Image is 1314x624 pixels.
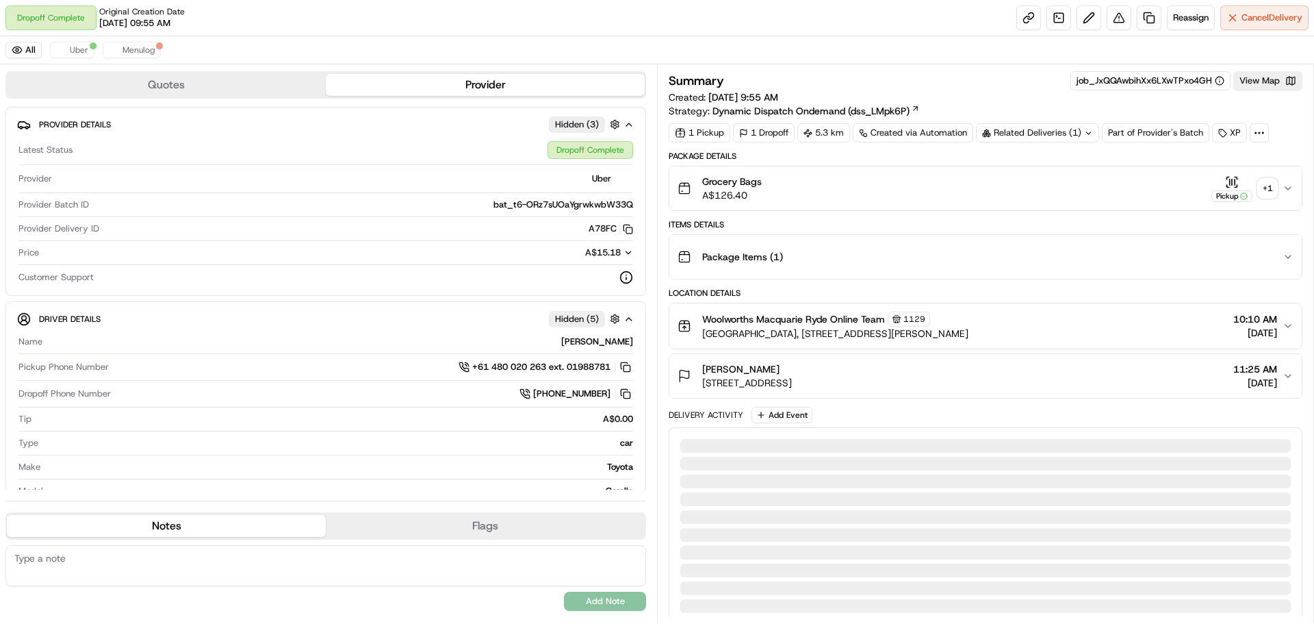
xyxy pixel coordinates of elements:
[669,75,724,87] h3: Summary
[712,104,910,118] span: Dynamic Dispatch Ondemand (dss_LMpk6P)
[46,461,633,473] div: Toyota
[702,376,792,390] span: [STREET_ADDRESS]
[555,118,599,131] span: Hidden ( 3 )
[48,336,633,348] div: [PERSON_NAME]
[7,515,326,537] button: Notes
[669,104,920,118] div: Strategy:
[1233,312,1277,326] span: 10:10 AM
[1173,12,1209,24] span: Reassign
[702,312,885,326] span: Woolworths Macquarie Ryde Online Team
[123,45,155,55] span: Menulog
[1233,362,1277,376] span: 11:25 AM
[18,361,109,373] span: Pickup Phone Number
[1212,123,1247,142] div: XP
[18,144,73,156] span: Latest Status
[976,123,1099,142] div: Related Deliveries (1)
[702,188,762,202] span: A$126.40
[49,485,633,497] div: Corolla
[1211,175,1277,202] button: Pickup+1
[733,123,795,142] div: 1 Dropoff
[708,91,778,103] span: [DATE] 9:55 AM
[99,17,170,29] span: [DATE] 09:55 AM
[44,437,633,449] div: car
[326,515,645,537] button: Flags
[669,90,778,104] span: Created:
[70,45,88,55] span: Uber
[702,250,783,264] span: Package Items ( 1 )
[702,327,968,340] span: [GEOGRAPHIC_DATA], [STREET_ADDRESS][PERSON_NAME]
[99,6,185,17] span: Original Creation Date
[18,173,52,185] span: Provider
[1258,179,1277,198] div: + 1
[459,360,633,375] a: +61 480 020 263 ext. 01988781
[797,123,850,142] div: 5.3 km
[669,303,1302,349] button: Woolworths Macquarie Ryde Online Team1129[GEOGRAPHIC_DATA], [STREET_ADDRESS][PERSON_NAME]10:10 AM...
[669,123,730,142] div: 1 Pickup
[1241,12,1302,24] span: Cancel Delivery
[513,247,633,259] button: A$15.18
[18,199,89,211] span: Provider Batch ID
[17,113,634,136] button: Provider DetailsHidden (3)
[585,247,621,258] span: A$15.18
[1233,376,1277,390] span: [DATE]
[669,235,1302,279] button: Package Items (1)
[669,219,1302,230] div: Items Details
[7,74,326,96] button: Quotes
[669,151,1302,162] div: Package Details
[1077,75,1224,87] button: job_JxQQAwbihXx6LXwTPxo4GH
[533,388,610,400] span: [PHONE_NUMBER]
[18,223,99,235] span: Provider Delivery ID
[519,386,633,401] a: [PHONE_NUMBER]
[18,271,94,284] span: Customer Support
[1233,71,1302,90] button: View Map
[669,288,1302,299] div: Location Details
[853,123,973,142] a: Created via Automation
[1220,5,1309,30] button: CancelDelivery
[18,388,111,400] span: Dropoff Phone Number
[555,313,599,325] span: Hidden ( 5 )
[1211,175,1252,202] button: Pickup
[17,308,634,330] button: Driver DetailsHidden (5)
[103,42,161,58] button: Menulog
[18,336,42,348] span: Name
[669,354,1302,398] button: [PERSON_NAME][STREET_ADDRESS]11:25 AM[DATE]
[39,119,111,130] span: Provider Details
[592,173,611,185] span: Uber
[37,413,633,425] div: A$0.00
[751,407,812,423] button: Add Event
[669,410,743,421] div: Delivery Activity
[326,74,645,96] button: Provider
[669,166,1302,210] button: Grocery BagsA$126.40Pickup+1
[702,362,780,376] span: [PERSON_NAME]
[1167,5,1215,30] button: Reassign
[39,314,101,325] span: Driver Details
[549,116,623,133] button: Hidden (3)
[1233,326,1277,340] span: [DATE]
[472,361,610,373] span: +61 480 020 263 ext. 01988781
[903,314,925,325] span: 1129
[18,461,40,473] span: Make
[18,437,38,449] span: Type
[5,42,42,58] button: All
[712,104,920,118] a: Dynamic Dispatch Ondemand (dss_LMpk6P)
[50,42,94,58] button: Uber
[18,485,43,497] span: Model
[589,223,633,235] button: A78FC
[1211,190,1252,202] div: Pickup
[549,310,623,327] button: Hidden (5)
[18,413,31,425] span: Tip
[493,199,633,211] span: bat_t6-ORz7sUOaYgrwkwbW33Q
[702,175,762,188] span: Grocery Bags
[18,247,39,259] span: Price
